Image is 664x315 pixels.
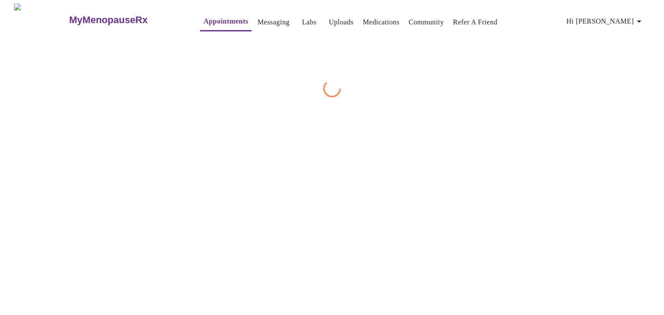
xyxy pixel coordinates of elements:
[363,16,399,28] a: Medications
[359,14,403,31] button: Medications
[409,16,444,28] a: Community
[295,14,323,31] button: Labs
[405,14,448,31] button: Community
[567,15,644,27] span: Hi [PERSON_NAME]
[14,3,68,36] img: MyMenopauseRx Logo
[453,16,498,28] a: Refer a Friend
[254,14,293,31] button: Messaging
[325,14,357,31] button: Uploads
[257,16,289,28] a: Messaging
[69,14,148,26] h3: MyMenopauseRx
[204,15,248,27] a: Appointments
[68,5,183,35] a: MyMenopauseRx
[200,13,252,31] button: Appointments
[302,16,316,28] a: Labs
[329,16,354,28] a: Uploads
[563,13,648,30] button: Hi [PERSON_NAME]
[450,14,501,31] button: Refer a Friend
